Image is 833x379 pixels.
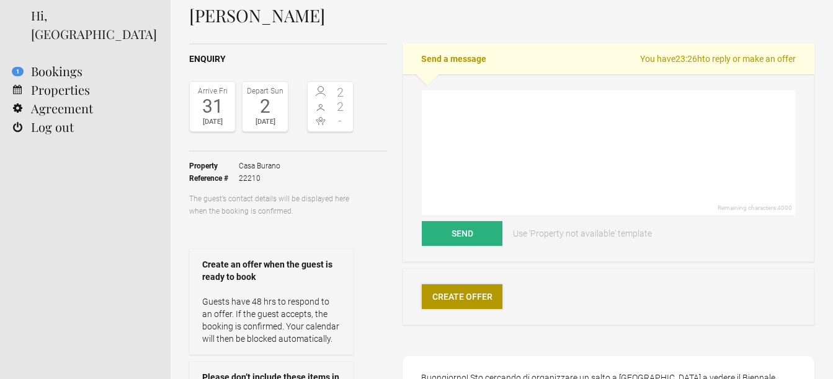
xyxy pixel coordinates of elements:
[675,54,702,64] flynt-countdown: 23:26h
[202,258,341,283] strong: Create an offer when the guest is ready to book
[189,172,239,185] strong: Reference #
[403,43,814,74] h2: Send a message
[331,86,350,98] span: 2
[189,160,239,172] strong: Property
[504,221,661,246] a: Use 'Property not available' template
[202,295,341,345] p: Guests have 48 hrs to respond to an offer. If the guest accepts, the booking is confirmed. Your c...
[422,284,502,309] a: Create Offer
[246,85,285,97] div: Depart Sun
[640,53,796,65] span: You have to reply or make an offer
[193,116,232,128] div: [DATE]
[246,97,285,116] div: 2
[189,53,387,66] h2: Enquiry
[246,116,285,128] div: [DATE]
[331,115,350,127] span: -
[193,85,232,97] div: Arrive Fri
[31,6,152,43] div: Hi, [GEOGRAPHIC_DATA]
[189,193,354,217] p: The guest’s contact details will be displayed here when the booking is confirmed.
[331,100,350,113] span: 2
[189,6,814,25] h1: [PERSON_NAME]
[12,67,24,76] flynt-notification-badge: 1
[193,97,232,116] div: 31
[239,160,280,172] span: Casa Burano
[239,172,280,185] span: 22210
[422,221,502,246] button: Send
